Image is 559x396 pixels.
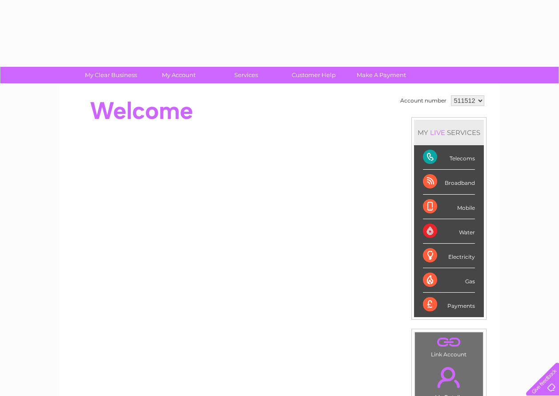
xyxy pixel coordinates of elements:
[414,120,484,145] div: MY SERVICES
[423,293,475,317] div: Payments
[423,145,475,170] div: Telecoms
[417,335,481,350] a: .
[423,268,475,293] div: Gas
[277,67,350,83] a: Customer Help
[74,67,148,83] a: My Clear Business
[423,219,475,244] div: Water
[398,93,449,108] td: Account number
[428,128,447,137] div: LIVE
[142,67,215,83] a: My Account
[209,67,283,83] a: Services
[423,170,475,194] div: Broadband
[414,332,483,360] td: Link Account
[345,67,418,83] a: Make A Payment
[423,244,475,268] div: Electricity
[423,195,475,219] div: Mobile
[417,362,481,393] a: .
